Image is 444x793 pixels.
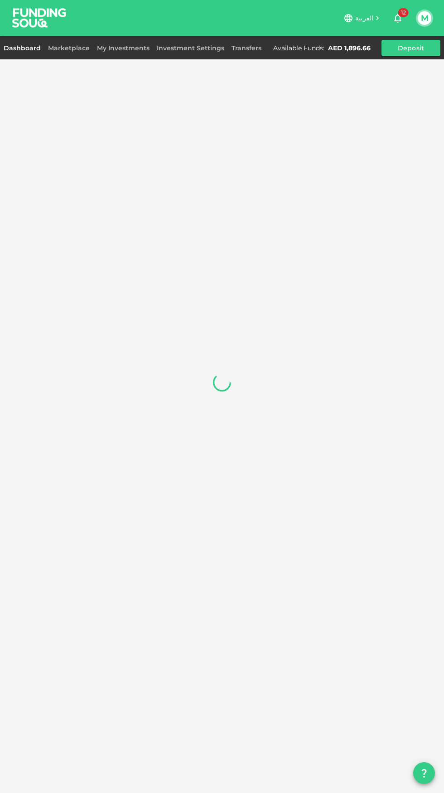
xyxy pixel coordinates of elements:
a: Marketplace [44,44,93,52]
button: question [413,762,435,784]
span: العربية [355,14,373,22]
button: 12 [389,9,407,27]
button: Deposit [381,40,440,56]
button: M [418,11,431,25]
a: Dashboard [4,44,44,52]
div: AED 1,896.66 [328,44,371,52]
a: My Investments [93,44,153,52]
div: Available Funds : [273,44,324,52]
a: Investment Settings [153,44,228,52]
a: Transfers [228,44,265,52]
span: 12 [398,8,409,17]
